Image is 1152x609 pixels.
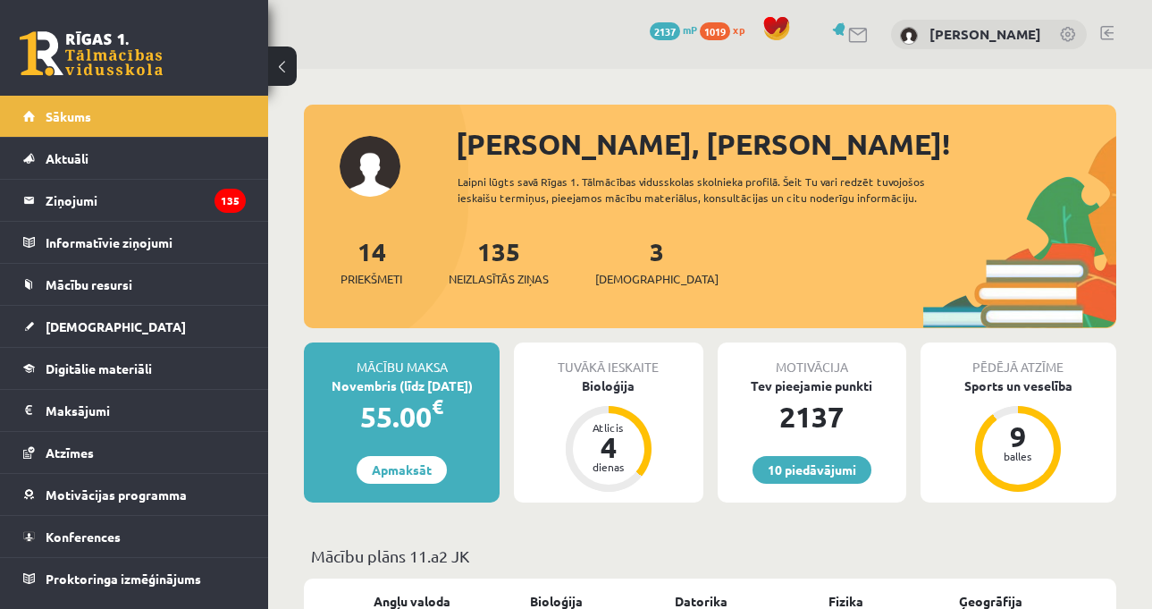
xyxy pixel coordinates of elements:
[304,376,500,395] div: Novembris (līdz [DATE])
[46,529,121,545] span: Konferences
[46,108,91,124] span: Sākums
[23,516,246,557] a: Konferences
[900,27,918,45] img: Viktorija Tokareva
[582,433,635,461] div: 4
[46,180,246,221] legend: Ziņojumi
[46,571,201,587] span: Proktoringa izmēģinājums
[921,376,1116,395] div: Sports un veselība
[23,474,246,515] a: Motivācijas programma
[718,376,906,395] div: Tev pieejamie punkti
[23,306,246,347] a: [DEMOGRAPHIC_DATA]
[23,180,246,221] a: Ziņojumi135
[23,138,246,179] a: Aktuāli
[514,376,702,495] a: Bioloģija Atlicis 4 dienas
[46,390,246,431] legend: Maksājumi
[718,343,906,376] div: Motivācija
[733,22,744,37] span: xp
[991,451,1045,461] div: balles
[582,461,635,472] div: dienas
[514,343,702,376] div: Tuvākā ieskaite
[46,360,152,376] span: Digitālie materiāli
[341,235,402,288] a: 14Priekšmeti
[23,96,246,137] a: Sākums
[46,222,246,263] legend: Informatīvie ziņojumi
[718,395,906,438] div: 2137
[23,390,246,431] a: Maksājumi
[514,376,702,395] div: Bioloģija
[214,189,246,213] i: 135
[357,456,447,484] a: Apmaksāt
[432,393,443,419] span: €
[23,264,246,305] a: Mācību resursi
[753,456,871,484] a: 10 piedāvājumi
[650,22,697,37] a: 2137 mP
[595,235,719,288] a: 3[DEMOGRAPHIC_DATA]
[921,376,1116,495] a: Sports un veselība 9 balles
[929,25,1041,43] a: [PERSON_NAME]
[46,486,187,503] span: Motivācijas programma
[456,123,1116,165] div: [PERSON_NAME], [PERSON_NAME]!
[700,22,730,40] span: 1019
[921,343,1116,376] div: Pēdējā atzīme
[20,31,163,76] a: Rīgas 1. Tālmācības vidusskola
[46,150,88,166] span: Aktuāli
[304,343,500,376] div: Mācību maksa
[458,173,945,206] div: Laipni lūgts savā Rīgas 1. Tālmācības vidusskolas skolnieka profilā. Šeit Tu vari redzēt tuvojošo...
[23,222,246,263] a: Informatīvie ziņojumi
[23,558,246,599] a: Proktoringa izmēģinājums
[595,270,719,288] span: [DEMOGRAPHIC_DATA]
[700,22,753,37] a: 1019 xp
[23,432,246,473] a: Atzīmes
[46,318,186,334] span: [DEMOGRAPHIC_DATA]
[46,276,132,292] span: Mācību resursi
[650,22,680,40] span: 2137
[582,422,635,433] div: Atlicis
[23,348,246,389] a: Digitālie materiāli
[304,395,500,438] div: 55.00
[991,422,1045,451] div: 9
[46,444,94,461] span: Atzīmes
[311,544,1109,568] p: Mācību plāns 11.a2 JK
[449,235,549,288] a: 135Neizlasītās ziņas
[683,22,697,37] span: mP
[449,270,549,288] span: Neizlasītās ziņas
[341,270,402,288] span: Priekšmeti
